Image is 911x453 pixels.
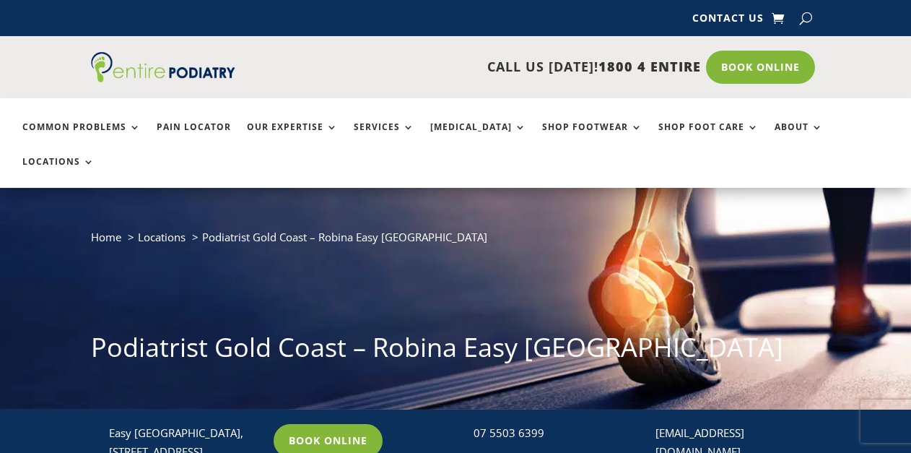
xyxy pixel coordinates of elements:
a: Common Problems [22,122,141,153]
nav: breadcrumb [91,228,820,257]
span: 1800 4 ENTIRE [598,58,701,75]
a: Entire Podiatry [91,71,235,85]
a: Pain Locator [157,122,231,153]
a: Shop Footwear [542,122,642,153]
a: [MEDICAL_DATA] [430,122,526,153]
img: logo (1) [91,52,235,82]
a: Locations [22,157,95,188]
a: Locations [138,230,186,244]
a: Our Expertise [247,122,338,153]
a: Services [354,122,414,153]
a: Shop Foot Care [658,122,759,153]
p: CALL US [DATE]! [255,58,701,77]
a: Home [91,230,121,244]
h1: Podiatrist Gold Coast – Robina Easy [GEOGRAPHIC_DATA] [91,329,820,373]
a: Book Online [706,51,815,84]
div: 07 5503 6399 [474,424,627,443]
a: About [775,122,823,153]
span: Podiatrist Gold Coast – Robina Easy [GEOGRAPHIC_DATA] [202,230,487,244]
a: Contact Us [692,13,764,29]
